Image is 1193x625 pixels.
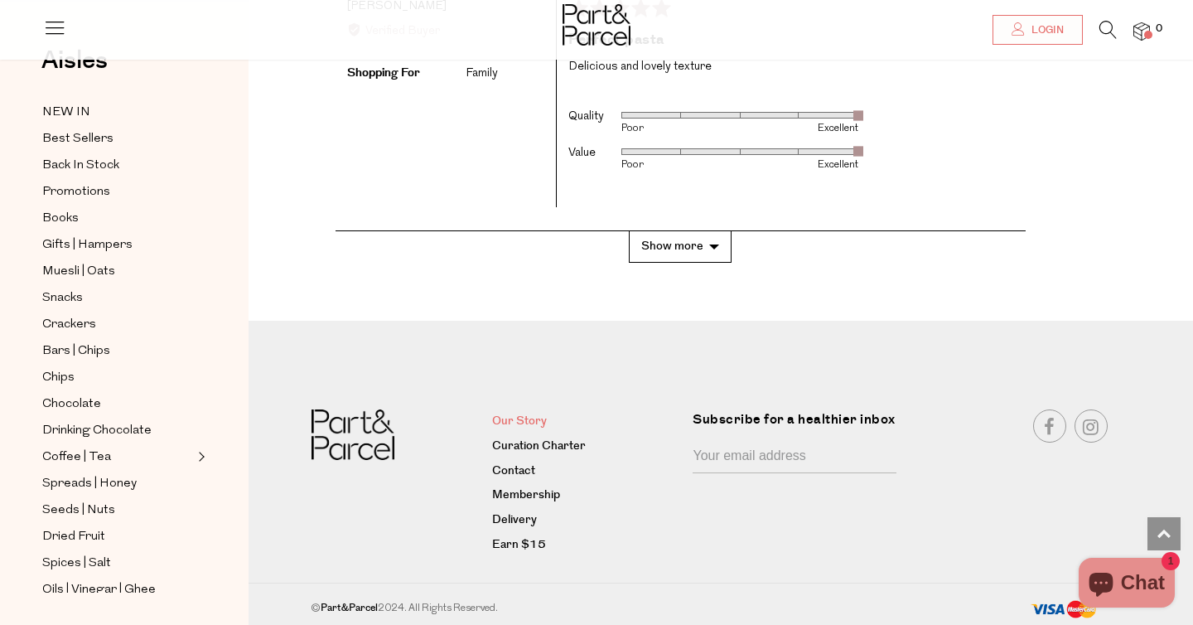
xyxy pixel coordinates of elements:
a: Crackers [42,314,193,335]
a: Muesli | Oats [42,261,193,282]
p: Delicious and lovely texture [568,57,1014,77]
inbox-online-store-chat: Shopify online store chat [1074,558,1180,612]
span: Chocolate [42,395,101,414]
img: Part&Parcel [312,409,394,460]
span: Back In Stock [42,156,119,176]
div: Excellent [740,124,858,133]
span: Best Sellers [42,129,114,149]
a: Membership [492,486,681,506]
button: Expand/Collapse Coffee | Tea [194,447,205,467]
th: Value [568,137,621,172]
table: Product attributes ratings [568,100,858,172]
a: Dried Fruit [42,526,193,547]
span: Promotions [42,182,110,202]
input: Your email address [693,442,896,473]
img: Part&Parcel [563,4,630,46]
a: Gifts | Hampers [42,235,193,255]
a: Coffee | Tea [42,447,193,468]
span: Oils | Vinegar | Ghee [42,580,156,600]
a: Spreads | Honey [42,473,193,494]
button: Show more [629,231,732,262]
span: Seeds | Nuts [42,501,115,521]
span: Books [42,209,79,229]
a: Best Sellers [42,128,193,149]
a: Snacks [42,288,193,308]
th: Quality [568,100,621,136]
div: Poor [621,124,740,133]
div: Family [466,65,498,83]
a: Contact [492,462,681,482]
span: Coffee | Tea [42,448,111,468]
span: Drinking Chocolate [42,421,152,441]
span: Spreads | Honey [42,474,137,494]
div: © 2024. All Rights Reserved. [278,600,921,617]
a: Oils | Vinegar | Ghee [42,579,193,600]
a: Promotions [42,182,193,202]
div: Poor [621,160,740,170]
span: Login [1027,23,1064,37]
a: Login [993,15,1083,45]
a: Bars | Chips [42,341,193,361]
span: Crackers [42,315,96,335]
b: Part&Parcel [321,601,378,615]
label: Subscribe for a healthier inbox [693,409,906,442]
a: Spices | Salt [42,553,193,574]
a: 0 [1133,22,1150,40]
a: Seeds | Nuts [42,500,193,521]
a: Back In Stock [42,155,193,176]
div: Shopping For [347,64,463,82]
span: Spices | Salt [42,554,111,574]
a: Earn $15 [492,535,681,555]
a: Delivery [492,511,681,531]
a: Our Story [492,412,681,432]
a: Aisles [41,48,108,90]
span: Chips [42,368,75,388]
div: Excellent [740,160,858,170]
span: Dried Fruit [42,527,105,547]
span: Bars | Chips [42,342,110,361]
span: NEW IN [42,103,90,123]
img: payment-methods.png [1031,600,1097,619]
a: Chocolate [42,394,193,414]
span: Snacks [42,288,83,308]
span: Gifts | Hampers [42,235,133,255]
a: Curation Charter [492,437,681,457]
span: Muesli | Oats [42,262,115,282]
a: Books [42,208,193,229]
span: Aisles [41,42,108,79]
a: NEW IN [42,102,193,123]
span: 0 [1152,22,1166,36]
a: Chips [42,367,193,388]
a: Drinking Chocolate [42,420,193,441]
